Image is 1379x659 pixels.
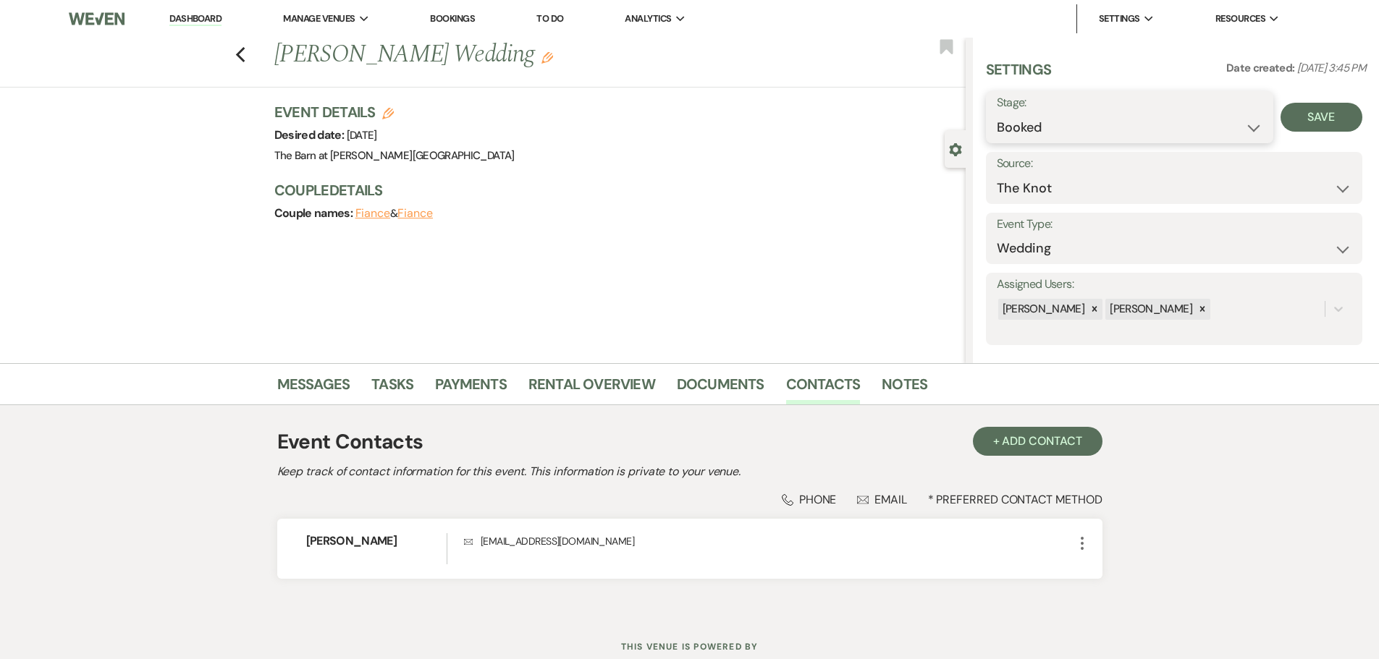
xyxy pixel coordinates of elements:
span: Resources [1215,12,1265,26]
a: Documents [677,373,764,404]
button: Edit [541,51,553,64]
span: Couple names: [274,205,355,221]
button: Fiance [355,208,391,219]
h2: Keep track of contact information for this event. This information is private to your venue. [277,463,1102,480]
span: Analytics [625,12,671,26]
a: Dashboard [169,12,222,26]
button: Close lead details [949,142,962,156]
a: Bookings [430,12,475,25]
div: Email [857,492,907,507]
a: Messages [277,373,350,404]
span: [DATE] [347,128,377,143]
label: Source: [997,153,1351,174]
a: Payments [435,373,507,404]
label: Event Type: [997,214,1351,235]
span: Desired date: [274,127,347,143]
span: Manage Venues [283,12,355,26]
h1: [PERSON_NAME] Wedding [274,38,822,72]
button: + Add Contact [973,427,1102,456]
a: To Do [536,12,563,25]
span: Settings [1099,12,1140,26]
span: & [355,206,433,221]
h3: Couple Details [274,180,951,200]
button: Fiance [397,208,433,219]
a: Notes [882,373,927,404]
div: [PERSON_NAME] [998,299,1087,320]
div: [PERSON_NAME] [1105,299,1194,320]
a: Contacts [786,373,861,404]
label: Assigned Users: [997,274,1351,295]
div: * Preferred Contact Method [277,492,1102,507]
span: [DATE] 3:45 PM [1297,61,1366,75]
h3: Settings [986,59,1052,91]
h1: Event Contacts [277,427,423,457]
a: Tasks [371,373,413,404]
div: Phone [782,492,837,507]
p: [EMAIL_ADDRESS][DOMAIN_NAME] [464,533,1073,549]
span: The Barn at [PERSON_NAME][GEOGRAPHIC_DATA] [274,148,515,163]
label: Stage: [997,93,1263,114]
h6: [PERSON_NAME] [306,533,447,549]
button: Save [1281,103,1362,132]
h3: Event Details [274,102,515,122]
a: Rental Overview [528,373,655,404]
span: Date created: [1226,61,1297,75]
img: Weven Logo [69,4,124,34]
